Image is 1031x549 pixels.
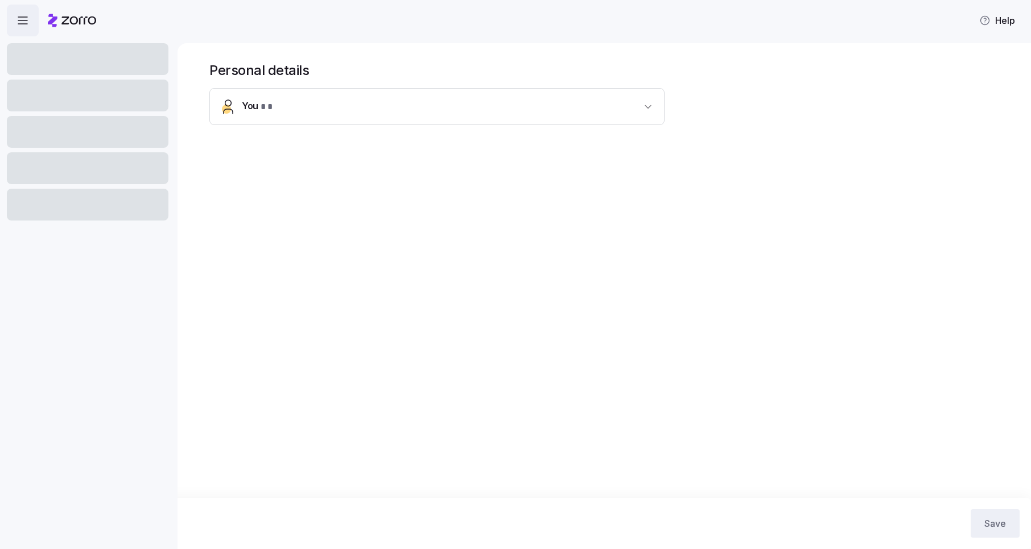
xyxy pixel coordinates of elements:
span: You [242,99,273,114]
button: Save [971,509,1020,538]
h1: Personal details [209,61,1015,79]
button: Help [970,9,1024,32]
span: Help [979,14,1015,27]
span: Save [984,517,1006,530]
